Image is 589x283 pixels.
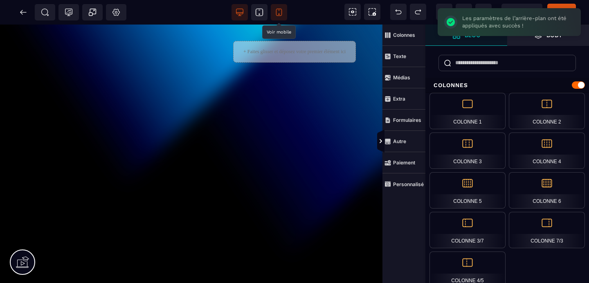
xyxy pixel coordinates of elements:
[425,25,507,46] span: Ouvrir les blocs
[382,110,425,131] span: Formulaires
[436,4,452,20] span: Importer
[15,4,31,20] span: Retour
[547,4,576,20] span: Enregistrer le contenu
[382,131,425,152] span: Autre
[456,4,472,20] span: Nettoyage
[233,16,356,38] div: + Faites glisser et déposez votre premier élément ici
[509,93,585,129] div: Colonne 2
[429,172,506,209] div: Colonne 5
[65,8,73,16] span: Tracking
[393,181,424,187] strong: Personnalisé
[271,4,287,20] span: Voir mobile
[82,4,103,20] span: Créer une alerte modale
[393,32,415,38] strong: Colonnes
[382,173,425,195] span: Personnalisé
[88,8,97,16] span: Popup
[475,4,492,20] span: Enregistrer
[429,93,506,129] div: Colonne 1
[393,117,421,123] strong: Formulaires
[344,4,361,20] span: Voir les composants
[41,8,49,16] span: SEO
[425,129,434,154] span: Afficher les vues
[425,78,589,93] div: Colonnes
[429,133,506,169] div: Colonne 3
[465,32,480,38] strong: Bloc
[364,4,380,20] span: Capture d'écran
[393,53,406,59] strong: Texte
[393,74,410,81] strong: Médias
[429,212,506,248] div: Colonne 3/7
[410,4,426,20] span: Rétablir
[382,67,425,88] span: Médias
[382,88,425,110] span: Extra
[509,133,585,169] div: Colonne 4
[390,4,407,20] span: Défaire
[232,4,248,20] span: Voir bureau
[382,152,425,173] span: Paiement
[251,4,268,20] span: Voir tablette
[393,96,405,102] strong: Extra
[501,4,542,20] span: Aperçu
[58,4,79,20] span: Code de suivi
[112,8,120,16] span: Réglages Body
[382,46,425,67] span: Texte
[106,4,126,20] span: Favicon
[509,212,585,248] div: Colonne 7/3
[509,172,585,209] div: Colonne 6
[393,159,415,166] strong: Paiement
[393,138,406,144] strong: Autre
[35,4,55,20] span: Métadata SEO
[382,25,425,46] span: Colonnes
[546,32,562,38] strong: Body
